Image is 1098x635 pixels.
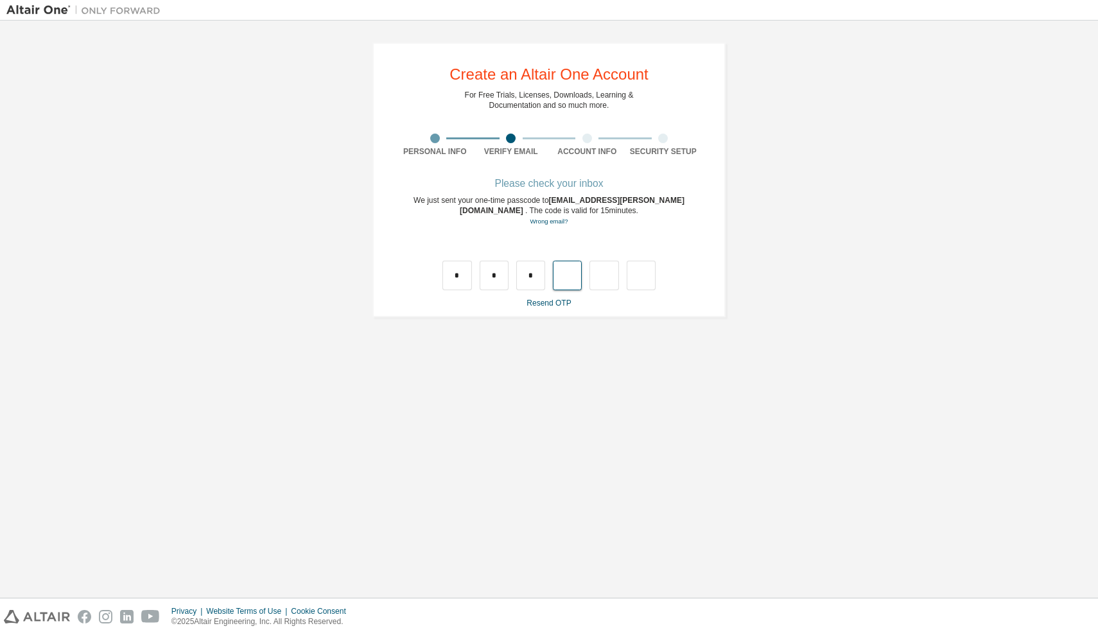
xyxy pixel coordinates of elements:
div: Security Setup [625,146,702,157]
div: Please check your inbox [397,180,701,187]
div: Verify Email [473,146,550,157]
img: Altair One [6,4,167,17]
div: For Free Trials, Licenses, Downloads, Learning & Documentation and so much more. [465,90,634,110]
img: instagram.svg [99,610,112,623]
div: We just sent your one-time passcode to . The code is valid for 15 minutes. [397,195,701,227]
div: Account Info [549,146,625,157]
div: Create an Altair One Account [449,67,649,82]
p: © 2025 Altair Engineering, Inc. All Rights Reserved. [171,616,354,627]
img: facebook.svg [78,610,91,623]
div: Website Terms of Use [206,606,291,616]
a: Go back to the registration form [530,218,568,225]
img: linkedin.svg [120,610,134,623]
img: youtube.svg [141,610,160,623]
img: altair_logo.svg [4,610,70,623]
a: Resend OTP [527,299,571,308]
span: [EMAIL_ADDRESS][PERSON_NAME][DOMAIN_NAME] [460,196,684,215]
div: Privacy [171,606,206,616]
div: Cookie Consent [291,606,353,616]
div: Personal Info [397,146,473,157]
